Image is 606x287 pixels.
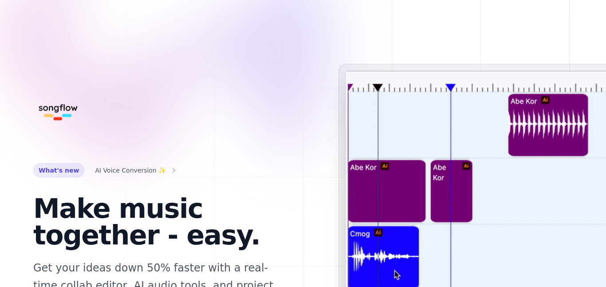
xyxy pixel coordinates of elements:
[33,195,289,248] h1: Make music together - easy.
[33,163,178,177] a: What's new AI Voice Conversion ✨
[95,165,166,176] span: AI Voice Conversion ✨
[33,85,83,135] img: Songflow
[33,163,84,177] span: What's new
